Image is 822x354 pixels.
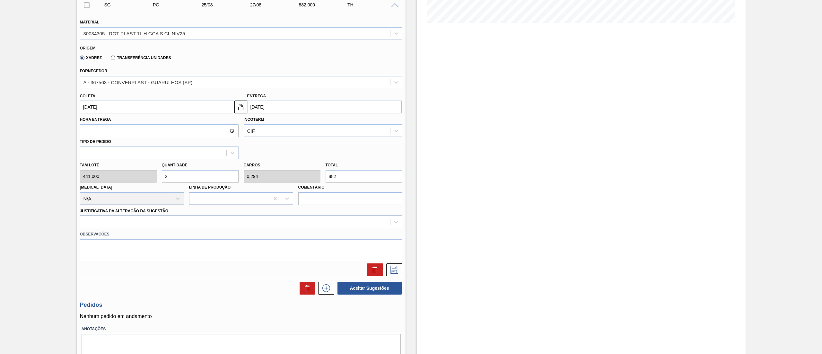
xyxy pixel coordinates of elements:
[80,115,239,124] label: Hora Entrega
[364,263,383,276] div: Excluir Sugestão
[296,282,315,295] div: Excluir Sugestões
[244,163,260,167] label: Carros
[80,230,402,239] label: Observações
[80,185,112,190] label: [MEDICAL_DATA]
[80,314,402,319] p: Nenhum pedido em andamento
[346,2,401,7] div: TH
[103,2,158,7] div: Sugestão Criada
[80,94,95,98] label: Coleta
[247,94,266,98] label: Entrega
[80,46,96,50] label: Origem
[80,69,107,73] label: Fornecedor
[82,324,401,334] label: Anotações
[80,139,111,144] label: Tipo de pedido
[334,281,402,295] div: Aceitar Sugestões
[247,128,255,134] div: CIF
[162,163,188,167] label: Quantidade
[83,31,185,36] div: 30034305 - ROT PLAST 1L H GCA S CL NIV25
[80,161,157,170] label: Tam lote
[249,2,304,7] div: 27/08/2025
[151,2,207,7] div: Pedido de Compra
[315,282,334,295] div: Nova sugestão
[237,103,245,111] img: locked
[326,163,338,167] label: Total
[80,209,169,213] label: Justificativa da Alteração da Sugestão
[80,20,100,24] label: Material
[244,117,264,122] label: Incoterm
[80,302,402,308] h3: Pedidos
[298,183,402,192] label: Comentário
[83,79,193,85] div: A - 367563 - CONVERPLAST - GUARULHOS (SP)
[383,263,402,276] div: Salvar Sugestão
[297,2,353,7] div: 882,000
[247,101,402,113] input: dd/mm/yyyy
[80,101,234,113] input: dd/mm/yyyy
[200,2,255,7] div: 25/08/2025
[189,185,231,190] label: Linha de Produção
[80,56,102,60] label: Xadrez
[234,101,247,113] button: locked
[337,282,402,295] button: Aceitar Sugestões
[111,56,171,60] label: Transferência Unidades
